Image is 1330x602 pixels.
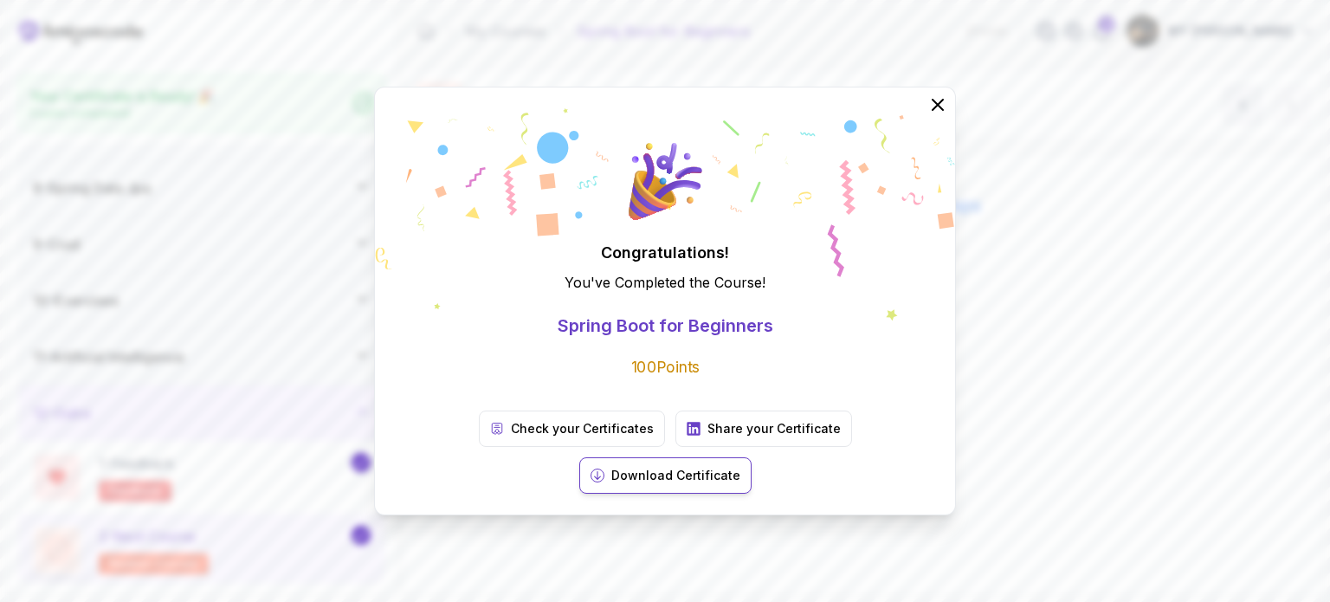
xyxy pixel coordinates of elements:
[579,457,752,494] button: Download Certificate
[675,411,852,447] a: Share your Certificate
[631,357,700,379] p: 100 Points
[611,467,740,484] p: Download Certificate
[479,411,665,447] a: Check your Certificates
[558,314,773,338] p: Spring Boot for Beginners
[707,420,841,437] p: Share your Certificate
[511,420,654,437] p: Check your Certificates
